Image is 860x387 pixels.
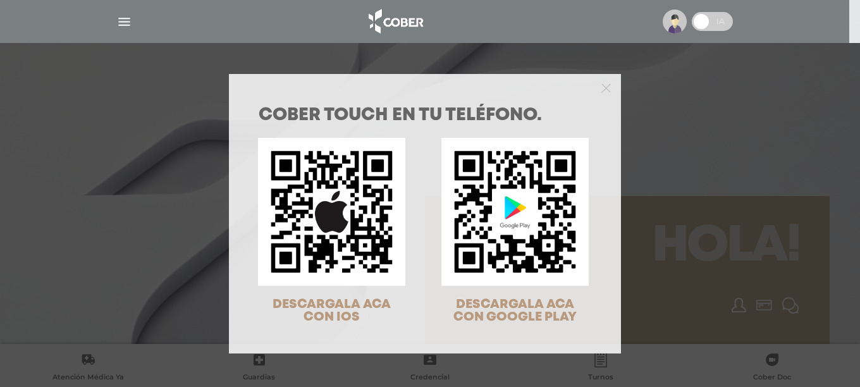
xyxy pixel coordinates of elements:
img: qr-code [441,138,589,285]
button: Close [601,82,611,93]
span: DESCARGALA ACA CON GOOGLE PLAY [453,298,577,323]
img: qr-code [258,138,405,285]
h1: COBER TOUCH en tu teléfono. [259,107,591,125]
span: DESCARGALA ACA CON IOS [273,298,391,323]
